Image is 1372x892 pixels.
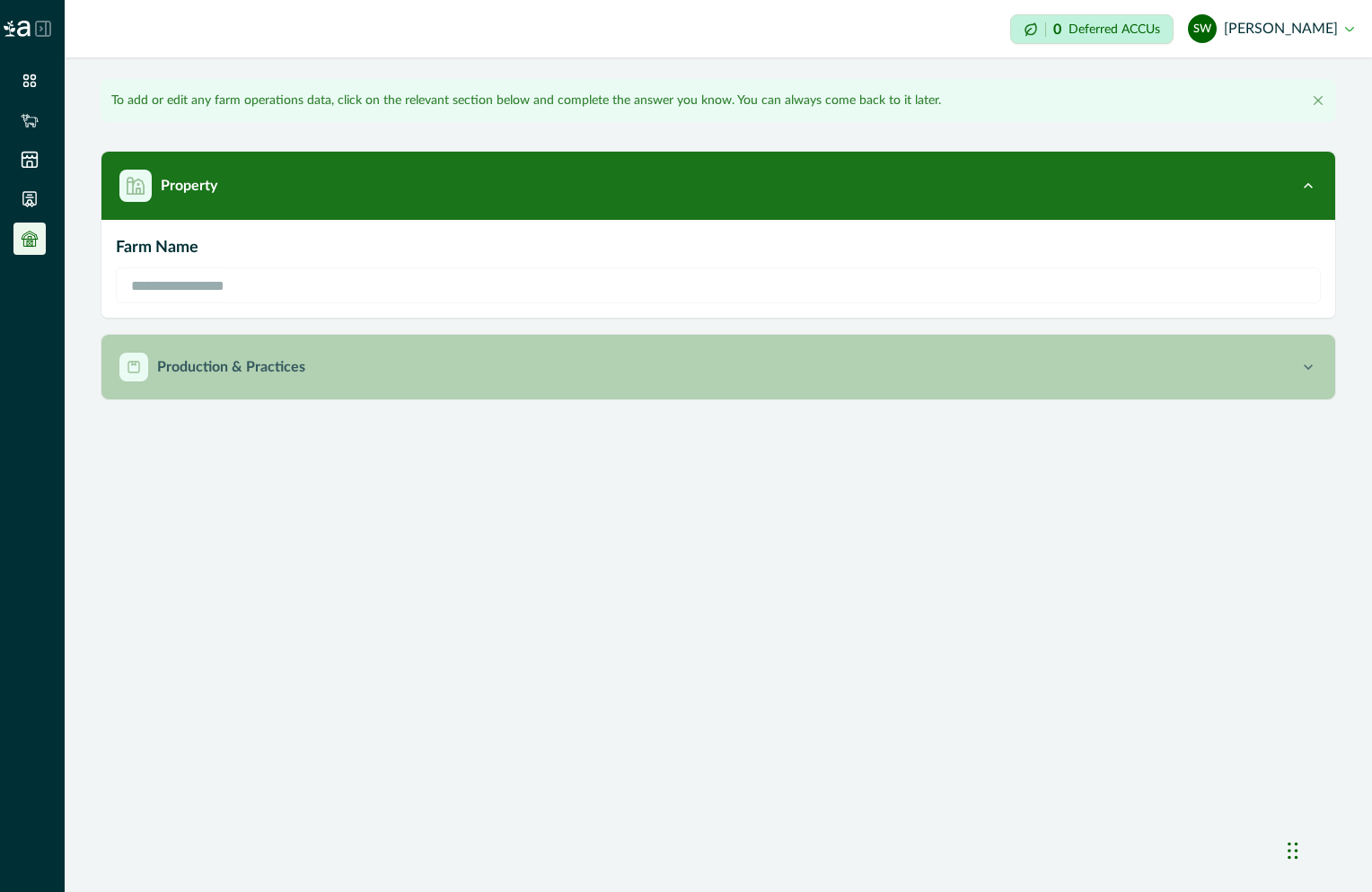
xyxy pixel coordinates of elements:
p: 0 [1053,22,1061,37]
div: Property [101,220,1335,318]
div: Drag [1288,824,1298,878]
button: Property [101,152,1335,220]
button: Stephen Warnken[PERSON_NAME] [1188,7,1354,50]
p: To add or edit any farm operations data, click on the relevant section below and complete the ans... [111,92,941,110]
button: Close [1307,90,1329,111]
button: Production & Practices [101,335,1335,399]
p: Deferred ACCUs [1069,22,1160,36]
iframe: Chat Widget [1282,806,1372,892]
p: Property [161,175,217,197]
p: Farm Name [116,236,1321,260]
p: Production & Practices [157,356,305,378]
img: Logo [4,21,31,37]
